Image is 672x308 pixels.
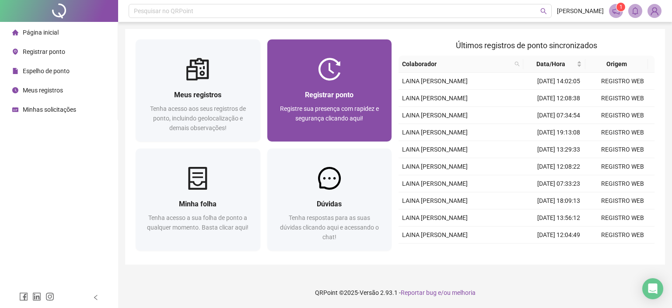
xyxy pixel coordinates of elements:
[402,59,511,69] span: Colaborador
[402,78,468,85] span: LAINA [PERSON_NAME]
[23,29,59,36] span: Página inicial
[402,197,468,204] span: LAINA [PERSON_NAME]
[402,180,468,187] span: LAINA [PERSON_NAME]
[591,209,654,227] td: REGISTRO WEB
[616,3,625,11] sup: 1
[179,200,217,208] span: Minha folha
[527,209,591,227] td: [DATE] 13:56:12
[267,39,392,142] a: Registrar pontoRegistre sua presença com rapidez e segurança clicando aqui!
[150,105,246,131] span: Tenha acesso aos seus registros de ponto, incluindo geolocalização e demais observações!
[527,90,591,107] td: [DATE] 12:08:38
[32,292,41,301] span: linkedin
[619,4,623,10] span: 1
[527,141,591,158] td: [DATE] 13:29:33
[401,289,476,296] span: Reportar bug e/ou melhoria
[12,68,18,74] span: file
[591,73,654,90] td: REGISTRO WEB
[648,4,661,18] img: 90501
[280,105,379,122] span: Registre sua presença com rapidez e segurança clicando aqui!
[523,56,585,73] th: Data/Hora
[136,39,260,142] a: Meus registrosTenha acesso aos seus registros de ponto, incluindo geolocalização e demais observa...
[514,61,520,67] span: search
[23,48,65,55] span: Registrar ponto
[527,192,591,209] td: [DATE] 18:09:13
[12,49,18,55] span: environment
[402,112,468,119] span: LAINA [PERSON_NAME]
[591,141,654,158] td: REGISTRO WEB
[591,158,654,175] td: REGISTRO WEB
[527,158,591,175] td: [DATE] 12:08:22
[513,57,521,71] span: search
[527,227,591,244] td: [DATE] 12:04:49
[360,289,379,296] span: Versão
[591,175,654,192] td: REGISTRO WEB
[23,106,76,113] span: Minhas solicitações
[612,7,620,15] span: notification
[557,6,604,16] span: [PERSON_NAME]
[19,292,28,301] span: facebook
[591,227,654,244] td: REGISTRO WEB
[591,124,654,141] td: REGISTRO WEB
[118,277,672,308] footer: QRPoint © 2025 - 2.93.1 -
[23,87,63,94] span: Meus registros
[591,90,654,107] td: REGISTRO WEB
[136,149,260,251] a: Minha folhaTenha acesso a sua folha de ponto a qualquer momento. Basta clicar aqui!
[527,107,591,124] td: [DATE] 07:34:54
[12,29,18,35] span: home
[402,146,468,153] span: LAINA [PERSON_NAME]
[305,91,353,99] span: Registrar ponto
[402,129,468,136] span: LAINA [PERSON_NAME]
[267,149,392,251] a: DúvidasTenha respostas para as suas dúvidas clicando aqui e acessando o chat!
[174,91,221,99] span: Meus registros
[456,41,597,50] span: Últimos registros de ponto sincronizados
[527,175,591,192] td: [DATE] 07:33:23
[23,67,70,74] span: Espelho de ponto
[317,200,342,208] span: Dúvidas
[12,106,18,113] span: schedule
[585,56,647,73] th: Origem
[540,8,547,14] span: search
[642,278,663,299] div: Open Intercom Messenger
[12,87,18,93] span: clock-circle
[402,231,468,238] span: LAINA [PERSON_NAME]
[527,59,575,69] span: Data/Hora
[93,294,99,301] span: left
[402,214,468,221] span: LAINA [PERSON_NAME]
[527,73,591,90] td: [DATE] 14:02:05
[527,124,591,141] td: [DATE] 19:13:08
[147,214,248,231] span: Tenha acesso a sua folha de ponto a qualquer momento. Basta clicar aqui!
[45,292,54,301] span: instagram
[591,192,654,209] td: REGISTRO WEB
[631,7,639,15] span: bell
[591,107,654,124] td: REGISTRO WEB
[402,163,468,170] span: LAINA [PERSON_NAME]
[280,214,379,241] span: Tenha respostas para as suas dúvidas clicando aqui e acessando o chat!
[527,244,591,261] td: [DATE] 07:30:58
[402,95,468,102] span: LAINA [PERSON_NAME]
[591,244,654,261] td: REGISTRO WEB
